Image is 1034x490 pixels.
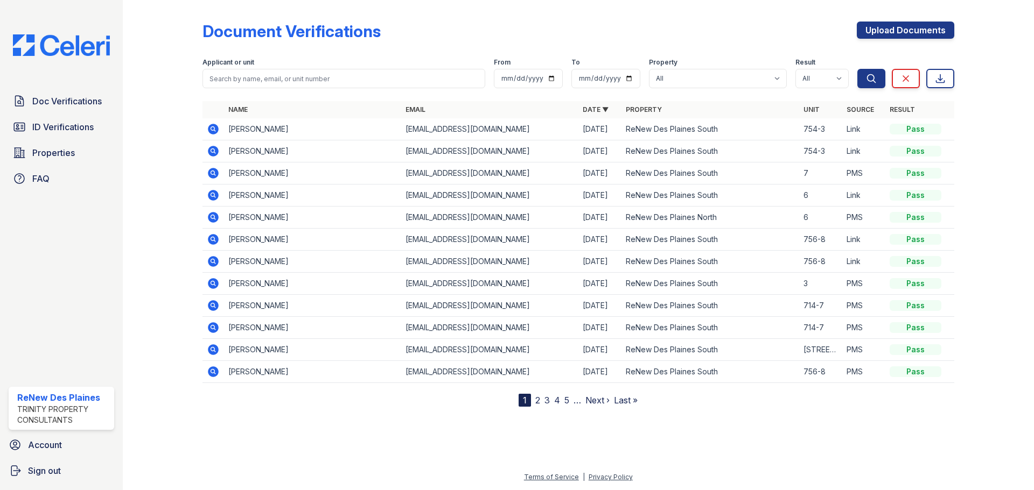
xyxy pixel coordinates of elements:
a: Date ▼ [583,105,609,113]
td: [DATE] [578,295,621,317]
td: [DATE] [578,251,621,273]
label: Applicant or unit [202,58,254,67]
a: Terms of Service [524,473,579,481]
a: FAQ [9,168,114,189]
span: Account [28,438,62,451]
div: Pass [890,168,941,179]
td: [PERSON_NAME] [224,361,401,383]
a: Account [4,434,118,456]
span: Sign out [28,464,61,477]
td: Link [842,184,885,207]
a: Result [890,105,915,113]
button: Sign out [4,460,118,481]
td: [PERSON_NAME] [224,295,401,317]
div: Document Verifications [202,22,381,41]
td: [DATE] [578,317,621,339]
div: 1 [519,394,531,407]
td: PMS [842,162,885,184]
td: [DATE] [578,118,621,140]
td: ReNew Des Plaines South [621,317,799,339]
td: Link [842,251,885,273]
td: [EMAIL_ADDRESS][DOMAIN_NAME] [401,295,578,317]
td: ReNew Des Plaines South [621,251,799,273]
label: To [571,58,580,67]
td: [PERSON_NAME] [224,273,401,295]
label: Property [649,58,677,67]
div: Pass [890,234,941,245]
td: [EMAIL_ADDRESS][DOMAIN_NAME] [401,140,578,162]
td: Link [842,118,885,140]
td: [EMAIL_ADDRESS][DOMAIN_NAME] [401,251,578,273]
td: PMS [842,273,885,295]
td: 754-3 [799,140,842,162]
div: Pass [890,256,941,267]
span: Properties [32,146,75,159]
td: ReNew Des Plaines South [621,295,799,317]
td: [EMAIL_ADDRESS][DOMAIN_NAME] [401,207,578,229]
td: [EMAIL_ADDRESS][DOMAIN_NAME] [401,361,578,383]
span: … [574,394,581,407]
a: Privacy Policy [589,473,633,481]
a: 3 [544,395,550,406]
td: [DATE] [578,361,621,383]
input: Search by name, email, or unit number [202,69,485,88]
td: [DATE] [578,140,621,162]
td: [EMAIL_ADDRESS][DOMAIN_NAME] [401,339,578,361]
td: [EMAIL_ADDRESS][DOMAIN_NAME] [401,273,578,295]
td: [DATE] [578,229,621,251]
td: [PERSON_NAME] [224,229,401,251]
a: 5 [564,395,569,406]
td: [PERSON_NAME] [224,162,401,184]
td: [STREET_ADDRESS] [799,339,842,361]
div: Pass [890,146,941,157]
td: [PERSON_NAME] [224,118,401,140]
td: ReNew Des Plaines South [621,273,799,295]
td: [PERSON_NAME] [224,317,401,339]
td: [PERSON_NAME] [224,251,401,273]
a: Next › [585,395,610,406]
div: Pass [890,212,941,223]
div: ReNew Des Plaines [17,391,110,404]
td: ReNew Des Plaines North [621,207,799,229]
a: Source [847,105,874,113]
div: Pass [890,124,941,134]
td: [PERSON_NAME] [224,339,401,361]
div: Trinity Property Consultants [17,404,110,425]
div: | [583,473,585,481]
td: ReNew Des Plaines South [621,339,799,361]
td: ReNew Des Plaines South [621,140,799,162]
span: FAQ [32,172,50,185]
td: [DATE] [578,162,621,184]
a: Name [228,105,248,113]
td: Link [842,229,885,251]
td: ReNew Des Plaines South [621,162,799,184]
td: PMS [842,317,885,339]
td: [PERSON_NAME] [224,184,401,207]
td: [DATE] [578,184,621,207]
a: Unit [804,105,820,113]
label: Result [795,58,815,67]
td: ReNew Des Plaines South [621,184,799,207]
td: [EMAIL_ADDRESS][DOMAIN_NAME] [401,229,578,251]
a: Email [406,105,425,113]
td: [PERSON_NAME] [224,207,401,229]
td: 3 [799,273,842,295]
div: Pass [890,278,941,289]
td: [DATE] [578,339,621,361]
td: 714-7 [799,317,842,339]
label: From [494,58,511,67]
span: Doc Verifications [32,95,102,108]
td: 714-7 [799,295,842,317]
td: 6 [799,184,842,207]
td: 756-8 [799,361,842,383]
div: Pass [890,300,941,311]
td: [DATE] [578,273,621,295]
div: Pass [890,322,941,333]
a: Last » [614,395,638,406]
td: ReNew Des Plaines South [621,118,799,140]
td: [EMAIL_ADDRESS][DOMAIN_NAME] [401,162,578,184]
img: CE_Logo_Blue-a8612792a0a2168367f1c8372b55b34899dd931a85d93a1a3d3e32e68fde9ad4.png [4,34,118,56]
a: Properties [9,142,114,164]
td: [EMAIL_ADDRESS][DOMAIN_NAME] [401,317,578,339]
td: PMS [842,295,885,317]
